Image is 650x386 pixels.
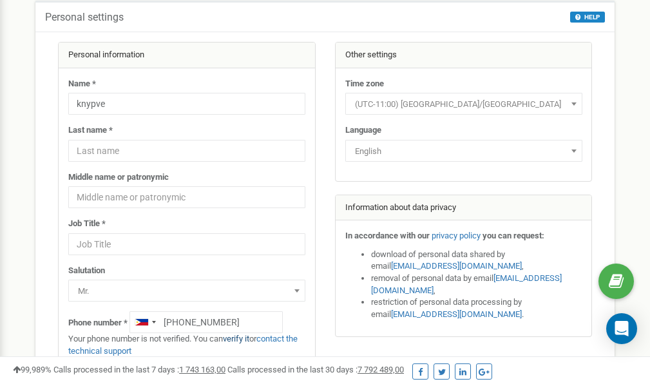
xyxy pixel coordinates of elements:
[483,231,544,240] strong: you can request:
[371,273,562,295] a: [EMAIL_ADDRESS][DOMAIN_NAME]
[350,95,578,113] span: (UTC-11:00) Pacific/Midway
[371,273,582,296] li: removal of personal data by email ,
[59,43,315,68] div: Personal information
[345,124,381,137] label: Language
[68,140,305,162] input: Last name
[432,231,481,240] a: privacy policy
[129,311,283,333] input: +1-800-555-55-55
[13,365,52,374] span: 99,989%
[68,233,305,255] input: Job Title
[53,365,225,374] span: Calls processed in the last 7 days :
[371,296,582,320] li: restriction of personal data processing by email .
[68,265,105,277] label: Salutation
[68,186,305,208] input: Middle name or patronymic
[345,231,430,240] strong: In accordance with our
[68,171,169,184] label: Middle name or patronymic
[179,365,225,374] u: 1 743 163,00
[358,365,404,374] u: 7 792 489,00
[68,93,305,115] input: Name
[223,334,249,343] a: verify it
[391,261,522,271] a: [EMAIL_ADDRESS][DOMAIN_NAME]
[391,309,522,319] a: [EMAIL_ADDRESS][DOMAIN_NAME]
[68,124,113,137] label: Last name *
[606,313,637,344] div: Open Intercom Messenger
[68,218,106,230] label: Job Title *
[570,12,605,23] button: HELP
[68,317,128,329] label: Phone number *
[345,93,582,115] span: (UTC-11:00) Pacific/Midway
[345,140,582,162] span: English
[336,195,592,221] div: Information about data privacy
[130,312,160,333] div: Telephone country code
[336,43,592,68] div: Other settings
[371,249,582,273] li: download of personal data shared by email ,
[73,282,301,300] span: Mr.
[68,333,305,357] p: Your phone number is not verified. You can or
[68,78,96,90] label: Name *
[350,142,578,160] span: English
[45,12,124,23] h5: Personal settings
[227,365,404,374] span: Calls processed in the last 30 days :
[68,280,305,302] span: Mr.
[68,334,298,356] a: contact the technical support
[345,78,384,90] label: Time zone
